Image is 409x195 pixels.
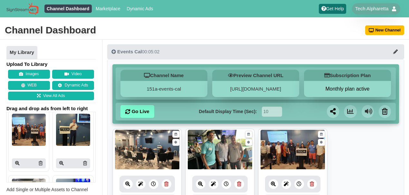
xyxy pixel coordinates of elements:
[6,46,37,59] a: My Library
[6,3,39,15] img: Sign Stream.NET
[111,49,159,55] div: 00:05:02
[8,81,50,90] button: WEB
[52,70,94,79] button: Video
[5,24,96,37] div: Channel Dashboard
[230,86,281,92] a: [URL][DOMAIN_NAME]
[93,4,123,13] a: Marketplace
[188,130,252,170] img: 3.350 mb
[262,107,282,117] input: Seconds
[44,4,92,13] a: Channel Dashboard
[115,130,179,170] img: 89.057 kb
[12,114,46,146] img: P250x250 image processing20250910 996236 13d3kn1
[304,70,391,81] h5: Subscription Plan
[8,70,50,79] button: Images
[304,86,391,92] button: Monthly plan active
[199,108,257,115] label: Default Display Time (Sec):
[124,4,156,13] a: Dynamic Ads
[120,81,207,97] div: 151a-events-cal
[261,130,325,170] img: 305.961 kb
[56,114,90,146] img: P250x250 image processing20250825 996236 11s9gg8
[6,61,96,67] h4: Upload To Library
[377,164,409,195] iframe: Chat Widget
[52,81,94,90] a: Dynamic Ads
[120,105,154,118] a: Go Live
[107,44,404,59] button: Events Cal00:05:02
[212,70,299,81] h5: Preview Channel URL
[355,5,388,12] span: Tech Alpharetta
[8,92,94,101] a: View All Ads
[120,70,207,81] h5: Channel Name
[365,25,404,35] button: New Channel
[117,49,142,54] span: Events Cal
[6,105,96,112] span: Drag and drop ads from left to right
[319,4,346,14] a: Get Help
[6,187,88,192] span: Add Single or Multiple Assets to Channel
